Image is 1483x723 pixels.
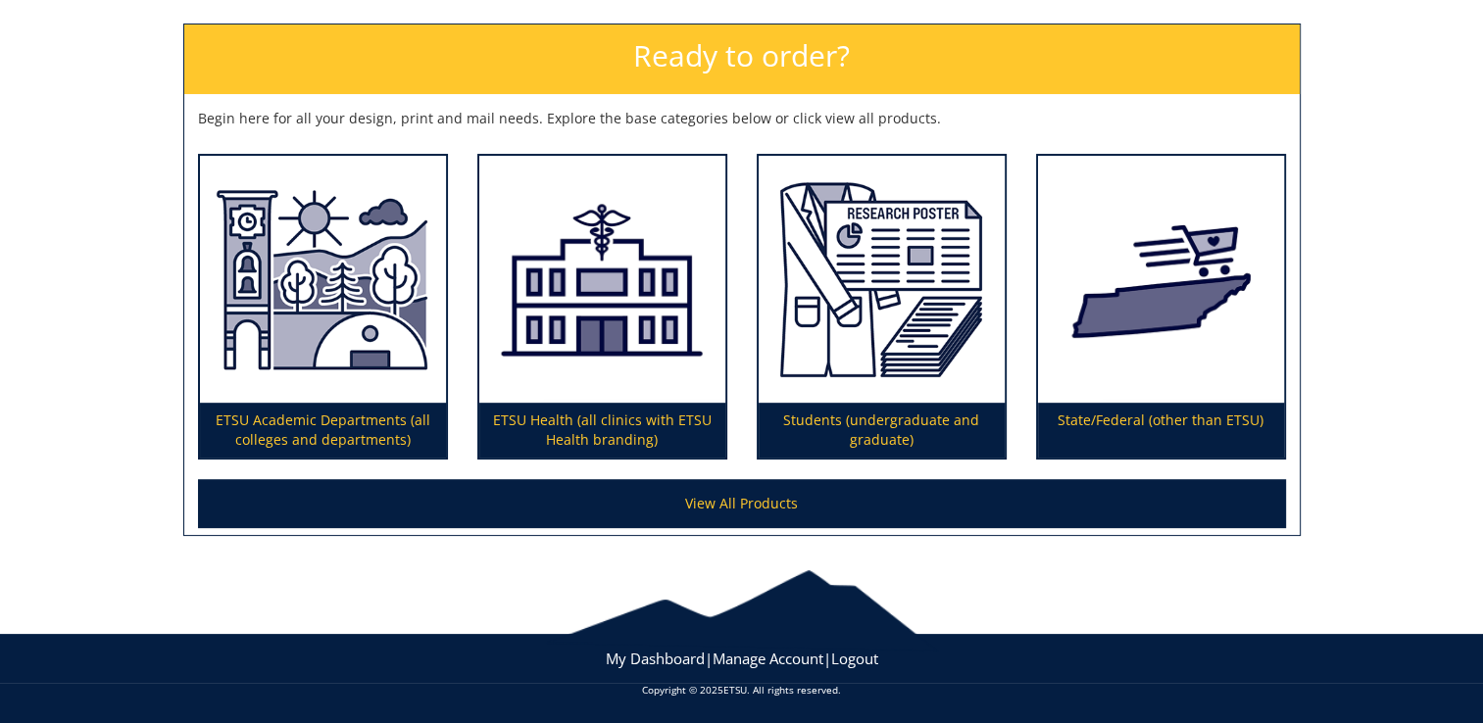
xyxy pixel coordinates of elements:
a: Students (undergraduate and graduate) [759,156,1005,458]
a: Manage Account [713,649,823,668]
p: Students (undergraduate and graduate) [759,403,1005,458]
a: Logout [831,649,878,668]
a: View All Products [198,479,1286,528]
h2: Ready to order? [184,24,1300,94]
img: ETSU Academic Departments (all colleges and departments) [200,156,446,404]
p: ETSU Health (all clinics with ETSU Health branding) [479,403,725,458]
p: State/Federal (other than ETSU) [1038,403,1284,458]
img: ETSU Health (all clinics with ETSU Health branding) [479,156,725,404]
p: Begin here for all your design, print and mail needs. Explore the base categories below or click ... [198,109,1286,128]
img: State/Federal (other than ETSU) [1038,156,1284,404]
a: ETSU Health (all clinics with ETSU Health branding) [479,156,725,458]
a: ETSU [723,683,747,697]
a: My Dashboard [606,649,705,668]
img: Students (undergraduate and graduate) [759,156,1005,404]
a: ETSU Academic Departments (all colleges and departments) [200,156,446,458]
p: ETSU Academic Departments (all colleges and departments) [200,403,446,458]
a: State/Federal (other than ETSU) [1038,156,1284,458]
